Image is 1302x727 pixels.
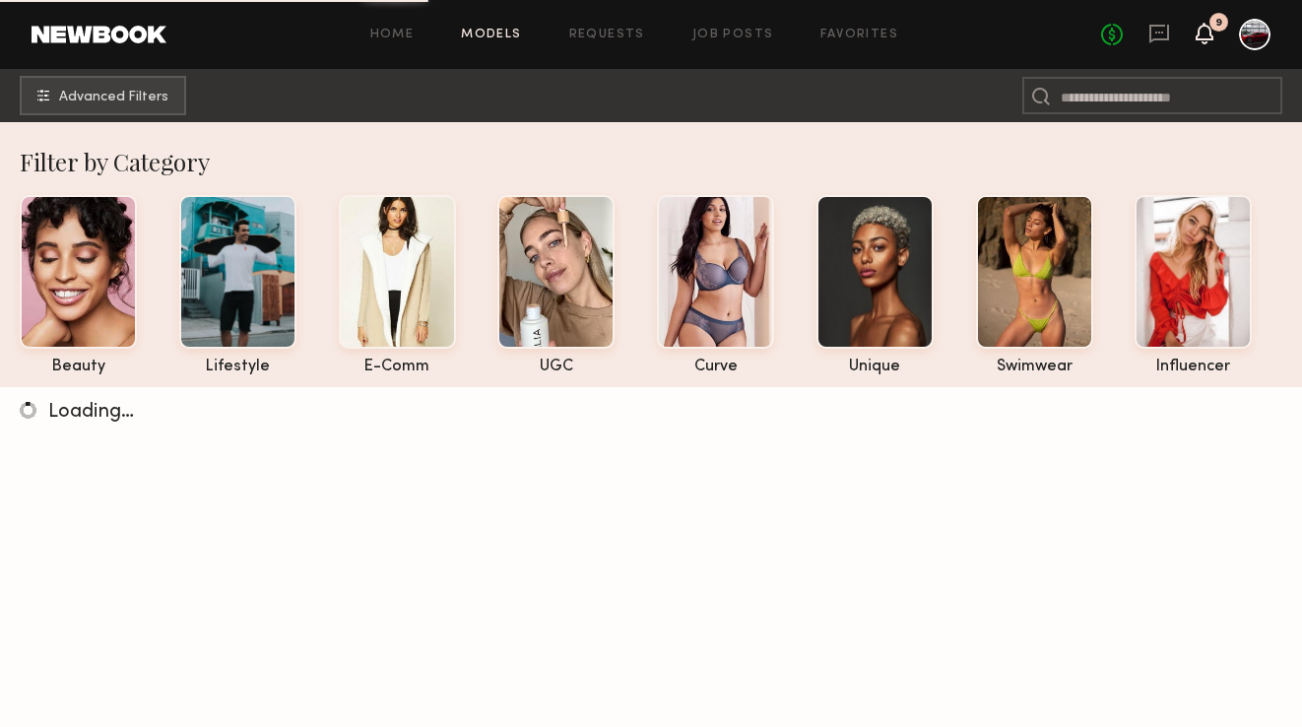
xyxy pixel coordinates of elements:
[461,29,521,41] a: Models
[1135,359,1252,375] div: influencer
[692,29,774,41] a: Job Posts
[20,146,1302,177] div: Filter by Category
[59,91,168,104] span: Advanced Filters
[657,359,774,375] div: curve
[816,359,934,375] div: unique
[1215,18,1222,29] div: 9
[370,29,415,41] a: Home
[179,359,296,375] div: lifestyle
[820,29,898,41] a: Favorites
[569,29,645,41] a: Requests
[339,359,456,375] div: e-comm
[20,359,137,375] div: beauty
[20,76,186,115] button: Advanced Filters
[497,359,615,375] div: UGC
[48,403,134,422] span: Loading…
[976,359,1093,375] div: swimwear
